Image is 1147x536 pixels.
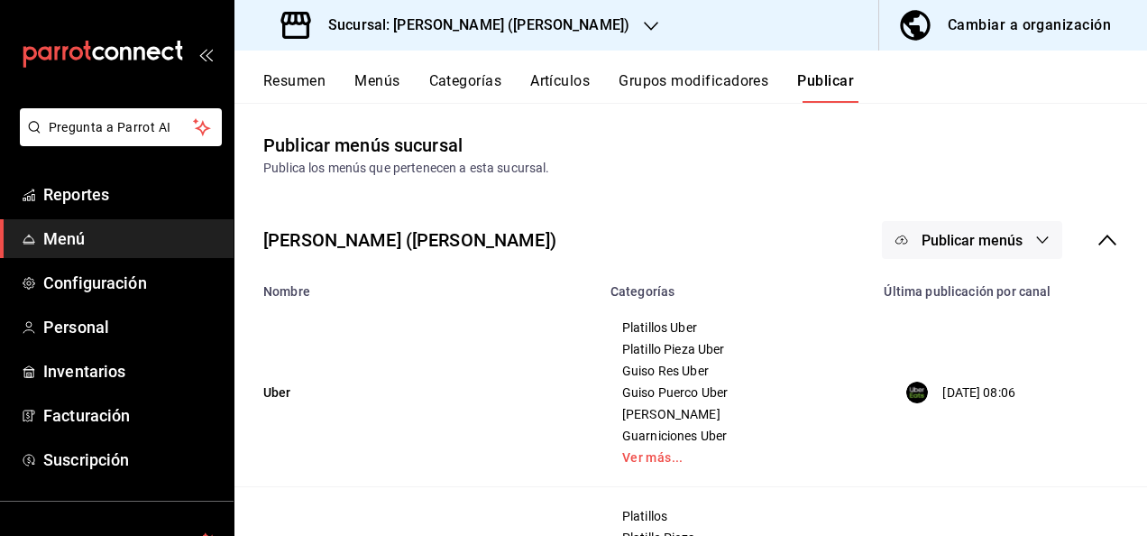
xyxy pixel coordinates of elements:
p: [DATE] 08:06 [942,384,1015,402]
h3: Sucursal: [PERSON_NAME] ([PERSON_NAME]) [314,14,629,36]
button: Menús [354,72,399,103]
span: Inventarios [43,359,219,384]
div: Publica los menús que pertenecen a esta sucursal. [263,159,1118,178]
span: Personal [43,315,219,339]
button: Pregunta a Parrot AI [20,108,222,146]
button: Grupos modificadores [619,72,768,103]
span: Platillo Pieza Uber [622,343,851,356]
button: Artículos [530,72,590,103]
a: Pregunta a Parrot AI [13,131,222,150]
div: Publicar menús sucursal [263,132,463,159]
span: Reportes [43,182,219,207]
span: Platillos Uber [622,321,851,334]
span: Guiso Res Uber [622,365,851,377]
button: Categorías [429,72,502,103]
span: [PERSON_NAME] [622,408,851,420]
button: Publicar menús [882,221,1062,259]
span: Pregunta a Parrot AI [49,118,194,137]
span: Guiso Puerco Uber [622,386,851,399]
span: Platillos [622,510,851,522]
span: Publicar menús [922,232,1023,249]
th: Categorías [600,273,874,299]
div: [PERSON_NAME] ([PERSON_NAME]) [263,226,556,254]
span: Suscripción [43,448,219,472]
div: navigation tabs [263,72,1147,103]
button: Publicar [797,72,854,103]
span: Guarniciones Uber [622,430,851,442]
button: Resumen [263,72,326,103]
button: open_drawer_menu [198,47,213,61]
a: Ver más... [622,451,851,464]
th: Nombre [234,273,600,299]
div: Cambiar a organización [948,13,1111,38]
span: Configuración [43,271,219,295]
span: Menú [43,226,219,251]
th: Última publicación por canal [873,273,1147,299]
td: Uber [234,299,600,487]
span: Facturación [43,403,219,428]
